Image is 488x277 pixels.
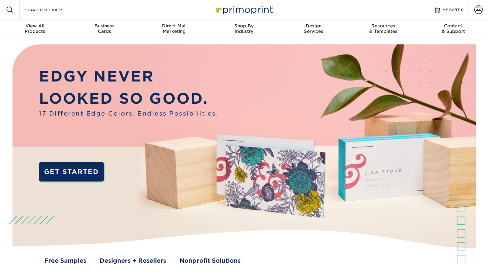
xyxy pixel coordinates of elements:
[139,23,209,34] div: Marketing
[39,65,218,87] p: EDGY NEVER
[418,19,488,39] a: Contact& Support
[442,7,460,12] span: MY CART
[349,23,418,29] span: Resources
[70,19,139,39] a: BusinessCards
[279,23,349,29] span: Design
[349,23,418,34] div: & Templates
[214,3,274,16] img: Primoprint
[100,257,166,265] a: Designers + Resellers
[39,88,218,109] p: LOOKED SO GOOD.
[139,23,209,29] span: Direct Mail
[180,257,241,265] a: Nonprofit Solutions
[418,23,488,34] div: & Support
[70,23,139,29] span: Business
[209,23,279,34] div: Industry
[418,23,488,29] span: Contact
[209,19,279,39] a: Shop ByIndustry
[349,19,418,39] a: Resources& Templates
[44,257,86,265] a: Free Samples
[279,23,349,34] div: Services
[39,162,104,181] a: GET STARTED
[279,19,349,39] a: DesignServices
[461,8,464,12] span: 0
[139,19,209,39] a: Direct MailMarketing
[70,23,139,34] div: Cards
[209,23,279,29] span: Shop By
[25,6,84,13] input: SEARCH PRODUCTS.....
[39,109,218,118] span: 17 Different Edge Colors. Endless Possibilities.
